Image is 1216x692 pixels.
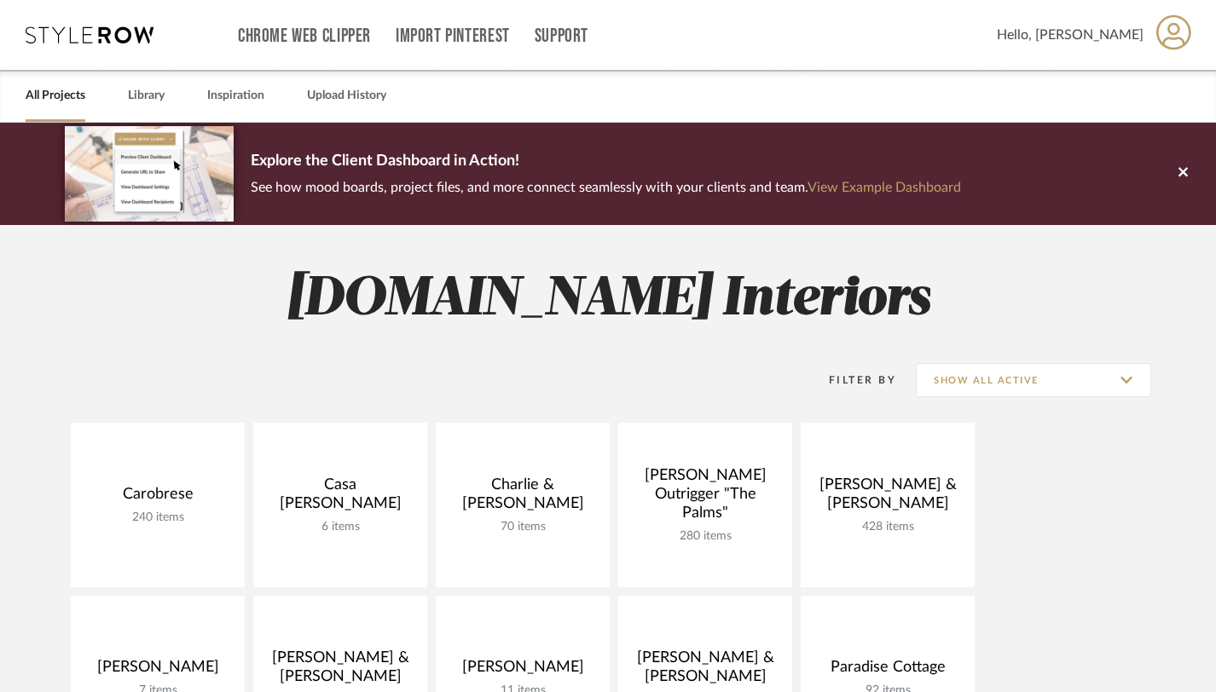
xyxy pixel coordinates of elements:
a: Inspiration [207,84,264,107]
a: All Projects [26,84,85,107]
div: Carobrese [84,485,231,510]
div: 428 items [814,520,961,534]
div: [PERSON_NAME] [449,658,596,683]
a: Support [535,29,588,43]
div: 70 items [449,520,596,534]
a: Upload History [307,84,386,107]
a: Library [128,84,165,107]
a: Import Pinterest [396,29,510,43]
p: See how mood boards, project files, and more connect seamlessly with your clients and team. [251,176,961,199]
div: Filter By [807,372,896,389]
div: 280 items [632,529,779,544]
div: Casa [PERSON_NAME] [267,476,414,520]
div: Charlie & [PERSON_NAME] [449,476,596,520]
div: [PERSON_NAME] [84,658,231,683]
div: 240 items [84,510,231,525]
p: Explore the Client Dashboard in Action! [251,148,961,176]
span: Hello, [PERSON_NAME] [997,25,1144,45]
div: [PERSON_NAME] Outrigger "The Palms" [632,466,779,529]
a: Chrome Web Clipper [238,29,371,43]
div: 6 items [267,520,414,534]
div: Paradise Cottage [814,658,961,683]
div: [PERSON_NAME] & [PERSON_NAME] [814,476,961,520]
a: View Example Dashboard [808,181,961,194]
img: d5d033c5-7b12-40c2-a960-1ecee1989c38.png [65,126,234,221]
